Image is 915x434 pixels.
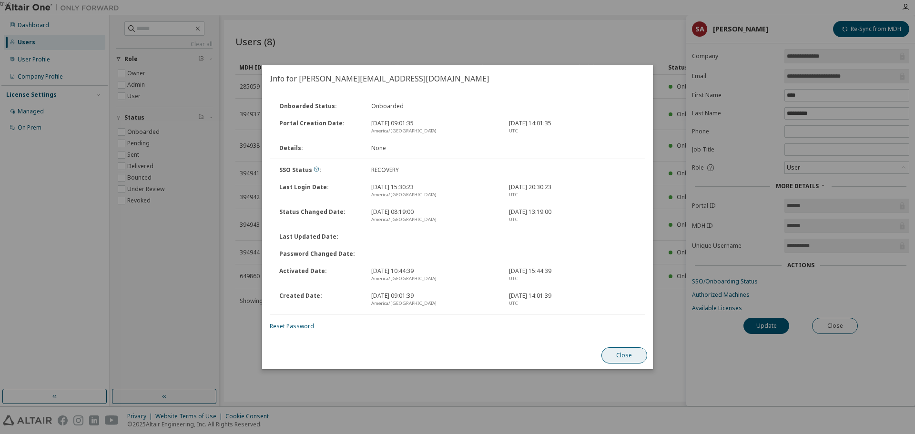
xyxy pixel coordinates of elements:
[366,102,503,110] div: Onboarded
[366,166,503,174] div: RECOVERY
[509,300,635,307] div: UTC
[509,216,635,223] div: UTC
[366,208,503,223] div: [DATE] 08:19:00
[601,347,647,363] button: Close
[270,322,314,330] a: Reset Password
[371,216,498,223] div: America/[GEOGRAPHIC_DATA]
[371,191,498,199] div: America/[GEOGRAPHIC_DATA]
[371,300,498,307] div: America/[GEOGRAPHIC_DATA]
[274,166,366,174] div: SSO Status :
[371,127,498,135] div: America/[GEOGRAPHIC_DATA]
[274,120,366,135] div: Portal Creation Date :
[274,102,366,110] div: Onboarded Status :
[274,208,366,223] div: Status Changed Date :
[274,233,366,241] div: Last Updated Date :
[274,144,366,152] div: Details :
[503,208,641,223] div: [DATE] 13:19:00
[274,267,366,283] div: Activated Date :
[509,127,635,135] div: UTC
[274,183,366,199] div: Last Login Date :
[274,292,366,307] div: Created Date :
[366,267,503,283] div: [DATE] 10:44:39
[366,292,503,307] div: [DATE] 09:01:39
[503,120,641,135] div: [DATE] 14:01:35
[503,183,641,199] div: [DATE] 20:30:23
[262,65,653,92] h2: Info for [PERSON_NAME][EMAIL_ADDRESS][DOMAIN_NAME]
[366,120,503,135] div: [DATE] 09:01:35
[503,267,641,283] div: [DATE] 15:44:39
[509,275,635,283] div: UTC
[371,275,498,283] div: America/[GEOGRAPHIC_DATA]
[366,183,503,199] div: [DATE] 15:30:23
[503,292,641,307] div: [DATE] 14:01:39
[509,191,635,199] div: UTC
[366,144,503,152] div: None
[274,250,366,258] div: Password Changed Date :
